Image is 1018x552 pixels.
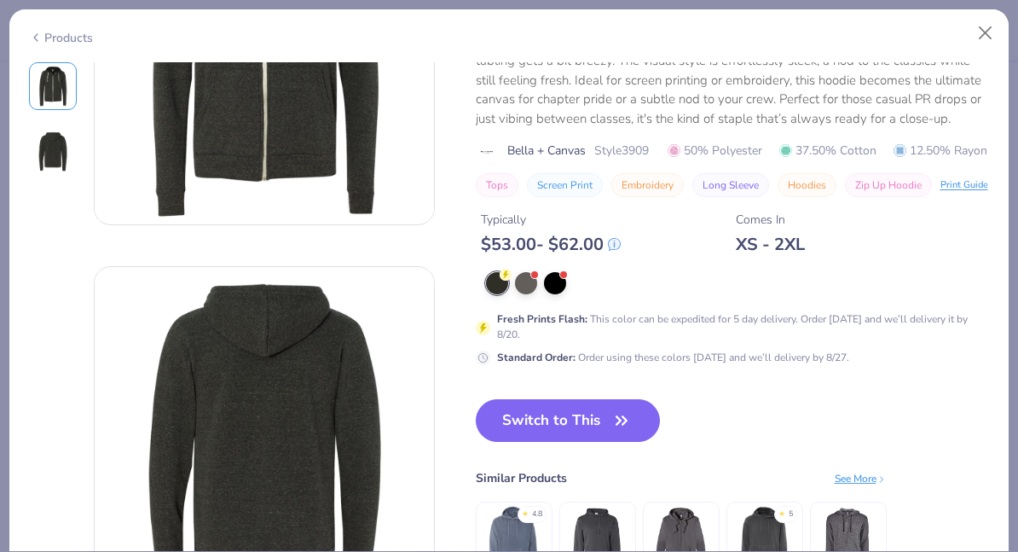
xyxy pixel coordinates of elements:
[940,178,988,193] div: Print Guide
[32,66,73,107] img: Front
[835,471,887,486] div: See More
[527,173,603,197] button: Screen Print
[668,142,762,160] span: 50% Polyester
[845,173,932,197] button: Zip Up Hoodie
[497,350,849,365] div: Order using these colors [DATE] and we’ll delivery by 8/27.
[594,142,649,160] span: Style 3909
[778,508,785,515] div: ★
[497,351,576,364] strong: Standard Order :
[476,399,661,442] button: Switch to This
[894,142,987,160] span: 12.50% Rayon
[497,312,587,326] strong: Fresh Prints Flash :
[692,173,769,197] button: Long Sleeve
[969,17,1002,49] button: Close
[789,508,793,520] div: 5
[32,131,73,171] img: Back
[736,234,805,255] div: XS - 2XL
[611,173,684,197] button: Embroidery
[476,173,518,197] button: Tops
[476,145,499,159] img: brand logo
[532,508,542,520] div: 4.8
[779,142,876,160] span: 37.50% Cotton
[522,508,529,515] div: ★
[481,234,621,255] div: $ 53.00 - $ 62.00
[736,211,805,229] div: Comes In
[507,142,586,160] span: Bella + Canvas
[481,211,621,229] div: Typically
[497,311,990,342] div: This color can be expedited for 5 day delivery. Order [DATE] and we’ll delivery it by 8/20.
[778,173,836,197] button: Hoodies
[29,29,93,47] div: Products
[476,469,567,487] div: Similar Products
